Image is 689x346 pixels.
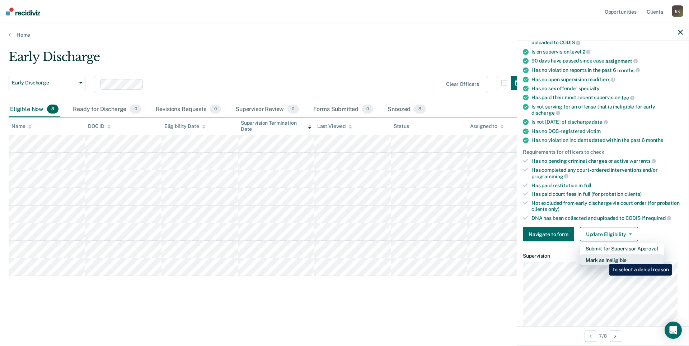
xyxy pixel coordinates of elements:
[580,254,664,266] button: Mark as Ineligible
[531,110,560,116] span: discharge
[531,119,683,125] div: Is not [DATE] of discharge
[548,206,559,212] span: only)
[446,81,479,87] div: Clear officers
[586,128,601,134] span: victim
[164,123,206,129] div: Eligibility Date
[531,173,568,179] span: programming
[531,158,683,164] div: Has no pending criminal charges or active
[622,94,634,100] span: fee
[605,58,638,64] span: assignment
[287,105,299,114] span: 0
[154,102,222,117] div: Revisions Requests
[523,253,683,259] dt: Supervision
[580,227,638,241] button: Update Eligibility
[531,67,683,73] div: Has no violation reports in the past 6
[130,105,141,114] span: 0
[665,322,682,339] div: Open Intercom Messenger
[9,102,60,117] div: Eligible Now
[88,123,111,129] div: DOC ID
[71,102,142,117] div: Ready for Discharge
[531,86,683,92] div: Has no sex offender
[6,8,40,15] img: Recidiviz
[234,102,300,117] div: Supervisor Review
[47,105,58,114] span: 8
[531,191,683,197] div: Has paid court fees in full (for probation
[582,49,591,55] span: 2
[362,105,373,114] span: 0
[646,215,671,221] span: required
[414,105,426,114] span: 8
[470,123,504,129] div: Assigned to
[531,215,683,221] div: DNA has been collected and uploaded to CODIS if
[617,67,640,73] span: months
[317,123,352,129] div: Last Viewed
[629,158,656,164] span: warrants
[9,50,525,70] div: Early Discharge
[9,32,680,38] a: Home
[584,182,591,188] span: full
[531,94,683,101] div: Has paid their most recent supervision
[531,103,683,116] div: Is not serving for an offense that is ineligible for early
[210,105,221,114] span: 0
[531,49,683,55] div: Is on supervision level
[523,227,577,241] a: Navigate to form link
[578,86,600,91] span: specialty
[531,137,683,143] div: Has no violation incidents dated within the past 6
[646,137,663,143] span: months
[241,120,311,132] div: Supervision Termination Date
[11,123,32,129] div: Name
[588,77,616,82] span: modifiers
[531,182,683,188] div: Has paid restitution in
[624,191,642,197] span: clients)
[592,119,608,125] span: date
[672,5,683,17] div: B K
[531,200,683,212] div: Not excluded from early discharge via court order (for probation clients
[531,76,683,83] div: Has no open supervision
[531,167,683,179] div: Has completed any court-ordered interventions and/or
[531,58,683,64] div: 90 days have passed since case
[312,102,375,117] div: Forms Submitted
[386,102,427,117] div: Snoozed
[517,326,689,345] div: 7 / 8
[585,330,596,342] button: Previous Opportunity
[12,80,76,86] span: Early Discharge
[531,128,683,134] div: Has no DOC-registered
[610,330,621,342] button: Next Opportunity
[523,149,683,155] div: Requirements for officers to check
[394,123,409,129] div: Status
[523,227,574,241] button: Navigate to form
[580,243,664,254] button: Submit for Supervisor Approval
